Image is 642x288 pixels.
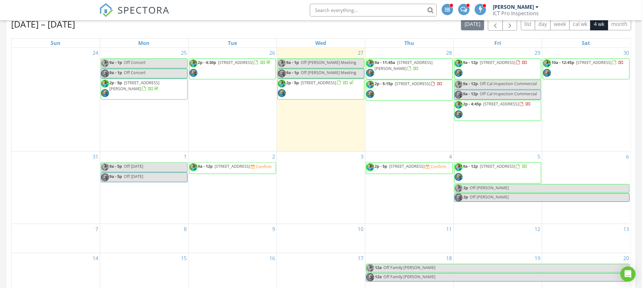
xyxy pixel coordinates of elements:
[357,253,365,263] a: Go to September 17, 2025
[590,18,608,30] button: 4 wk
[375,81,443,86] a: 2p - 5:15p [STREET_ADDRESS]
[521,18,535,30] button: list
[271,224,277,234] a: Go to September 9, 2025
[480,59,516,65] span: [STREET_ADDRESS]
[189,59,197,67] img: dsc00400edit_smallersquare.jpg
[99,3,113,17] img: The Best Home Inspection Software - Spectora
[493,10,539,16] div: ICT Pro Inspections
[493,39,502,47] a: Friday
[493,4,534,10] div: [PERSON_NAME]
[124,163,144,169] span: Off [DATE]
[118,3,170,16] span: SPECTORA
[453,224,542,253] td: Go to September 12, 2025
[110,163,122,169] span: 9a - 5p
[470,194,509,200] span: Off [PERSON_NAME]
[137,39,151,47] a: Monday
[278,70,286,78] img: dsc00410edit_smallersquare.jpg
[463,194,469,202] span: 2p
[49,39,62,47] a: Sunday
[503,18,517,31] button: Next
[455,163,463,171] img: dsc00400edit_smallersquare.jpg
[455,81,463,89] img: dsc00400edit_smallersquare.jpg
[426,164,446,170] a: Confirm
[124,173,144,179] span: Off [DATE]
[110,80,160,91] span: [STREET_ADDRESS][PERSON_NAME]
[183,152,188,162] a: Go to September 1, 2025
[535,18,551,30] button: day
[552,59,624,65] a: 10a - 12:45p [STREET_ADDRESS]
[534,48,542,58] a: Go to August 29, 2025
[463,91,478,97] span: 9a - 12p
[454,162,541,183] a: 9a - 12p [STREET_ADDRESS]
[215,163,250,169] span: [STREET_ADDRESS]
[488,18,503,31] button: Previous
[110,80,160,91] a: 2p - 5p [STREET_ADDRESS][PERSON_NAME]
[188,152,277,224] td: Go to September 2, 2025
[286,80,355,85] a: 2p - 5p [STREET_ADDRESS]
[470,185,509,191] span: Off [PERSON_NAME]
[11,152,100,224] td: Go to August 31, 2025
[622,48,630,58] a: Go to August 30, 2025
[366,59,374,67] img: dsc00400edit_smallersquare.jpg
[11,224,100,253] td: Go to September 7, 2025
[278,59,286,67] img: dsc00400edit_smallersquare.jpg
[455,110,463,118] img: dsc00410edit_smallersquare.jpg
[227,39,238,47] a: Tuesday
[366,80,453,101] a: 2p - 5:15p [STREET_ADDRESS]
[455,69,463,77] img: dsc00410edit_smallersquare.jpg
[100,48,188,152] td: Go to August 25, 2025
[366,163,374,171] img: dsc00400edit_smallersquare.jpg
[463,163,528,169] a: 9a - 12p [STREET_ADDRESS]
[448,152,453,162] a: Go to September 4, 2025
[180,48,188,58] a: Go to August 25, 2025
[366,59,453,79] a: 9a - 11:45a [STREET_ADDRESS][PERSON_NAME]
[278,80,286,88] img: dsc00400edit_smallersquare.jpg
[375,273,382,281] span: 12a
[622,253,630,263] a: Go to September 20, 2025
[366,90,374,98] img: dsc00410edit_smallersquare.jpg
[100,224,188,253] td: Go to September 8, 2025
[480,81,537,86] span: Off Cal Inspection Commercial
[543,59,630,79] a: 10a - 12:45p [STREET_ADDRESS]
[277,152,365,224] td: Go to September 3, 2025
[375,163,388,169] span: 2p - 5p
[301,59,356,65] span: Off [PERSON_NAME] Meeting
[110,70,122,75] span: 9a - 1p
[534,253,542,263] a: Go to September 19, 2025
[188,48,277,152] td: Go to August 26, 2025
[463,185,469,192] span: 2p
[455,173,463,181] img: dsc00410edit_smallersquare.jpg
[384,265,436,270] span: Off Family [PERSON_NAME]
[454,59,541,79] a: 9a - 12p [STREET_ADDRESS]
[101,80,109,88] img: dsc00400edit_smallersquare.jpg
[375,59,433,71] a: 9a - 11:45a [STREET_ADDRESS][PERSON_NAME]
[365,152,453,224] td: Go to September 4, 2025
[534,224,542,234] a: Go to September 12, 2025
[189,59,276,79] a: 2p - 4:30p [STREET_ADDRESS]
[542,152,630,224] td: Go to September 6, 2025
[360,152,365,162] a: Go to September 3, 2025
[463,101,482,107] span: 2p - 4:45p
[365,224,453,253] td: Go to September 11, 2025
[188,224,277,253] td: Go to September 9, 2025
[268,48,277,58] a: Go to August 26, 2025
[431,164,446,169] div: Confirm
[453,152,542,224] td: Go to September 5, 2025
[403,39,415,47] a: Thursday
[463,59,478,65] span: 9a - 12p
[625,152,630,162] a: Go to September 6, 2025
[124,70,146,75] span: Off Concert
[455,185,463,192] img: dsc00400edit_smallersquare.jpg
[189,69,197,77] img: dsc00410edit_smallersquare.jpg
[251,164,272,170] a: Confirm
[268,253,277,263] a: Go to September 16, 2025
[101,173,109,181] img: dsc00410edit_smallersquare.jpg
[271,152,277,162] a: Go to September 2, 2025
[463,59,528,65] a: 9a - 12p [STREET_ADDRESS]
[301,70,356,75] span: Off [PERSON_NAME] Meeting
[455,101,463,109] img: dsc00400edit_smallersquare.jpg
[278,89,286,97] img: dsc00410edit_smallersquare.jpg
[357,48,365,58] a: Go to August 27, 2025
[389,163,425,169] span: [STREET_ADDRESS]
[463,163,478,169] span: 9a - 12p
